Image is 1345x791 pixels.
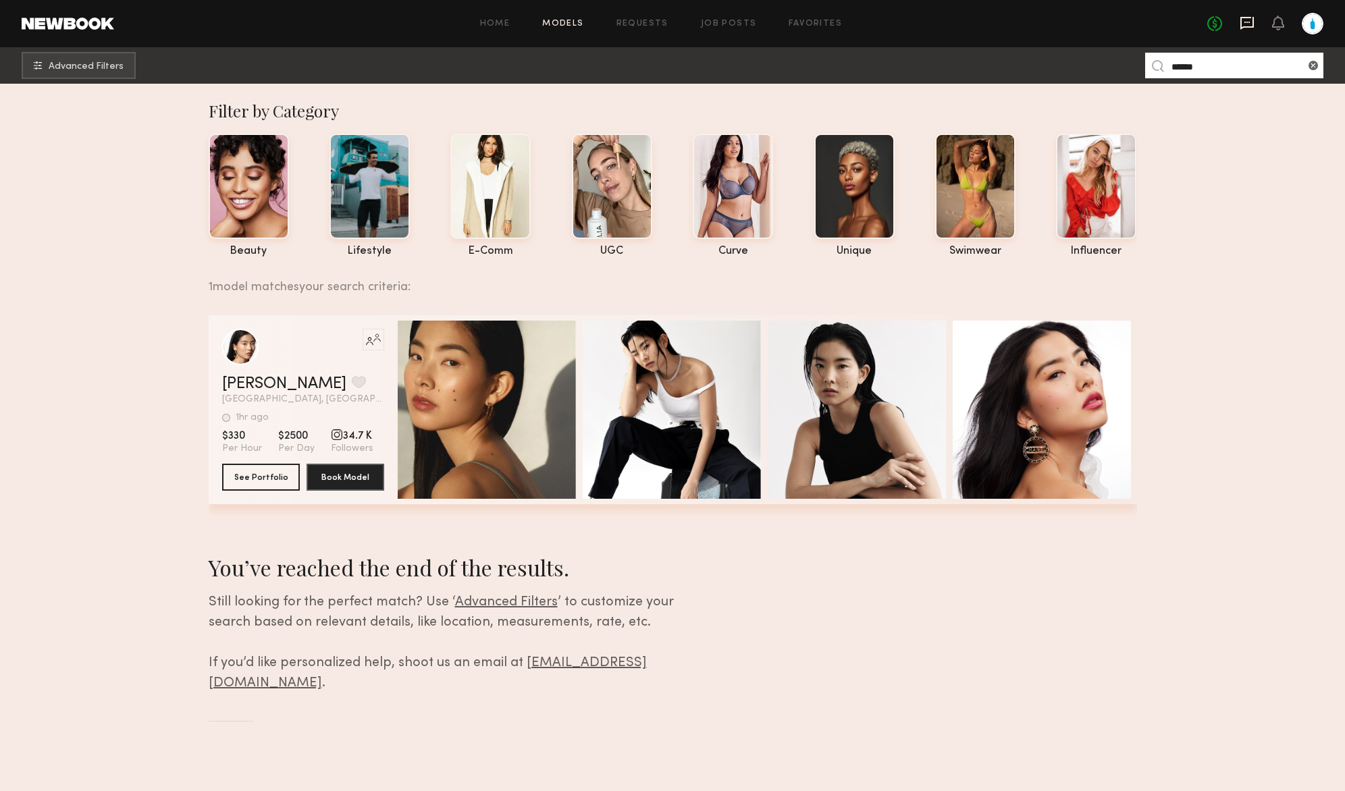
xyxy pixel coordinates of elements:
[329,246,410,257] div: lifestyle
[236,413,269,422] div: 1hr ago
[222,429,262,443] span: $330
[814,246,895,257] div: unique
[1056,246,1136,257] div: influencer
[209,593,717,694] div: Still looking for the perfect match? Use ‘ ’ to customize your search based on relevant details, ...
[789,20,842,28] a: Favorites
[450,246,531,257] div: e-comm
[542,20,583,28] a: Models
[572,246,652,257] div: UGC
[480,20,510,28] a: Home
[616,20,668,28] a: Requests
[209,553,717,582] div: You’ve reached the end of the results.
[935,246,1016,257] div: swimwear
[278,429,315,443] span: $2500
[331,429,373,443] span: 34.7 K
[278,443,315,455] span: Per Day
[209,265,1126,294] div: 1 model matches your search criteria:
[307,464,384,491] button: Book Model
[49,62,124,72] span: Advanced Filters
[222,443,262,455] span: Per Hour
[209,246,289,257] div: beauty
[331,443,373,455] span: Followers
[209,315,1137,520] div: grid
[22,52,136,79] button: Advanced Filters
[455,596,558,609] span: Advanced Filters
[209,100,1137,121] div: Filter by Category
[701,20,757,28] a: Job Posts
[222,464,300,491] button: See Portfolio
[222,395,384,404] span: [GEOGRAPHIC_DATA], [GEOGRAPHIC_DATA]
[693,246,773,257] div: curve
[222,376,346,392] a: [PERSON_NAME]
